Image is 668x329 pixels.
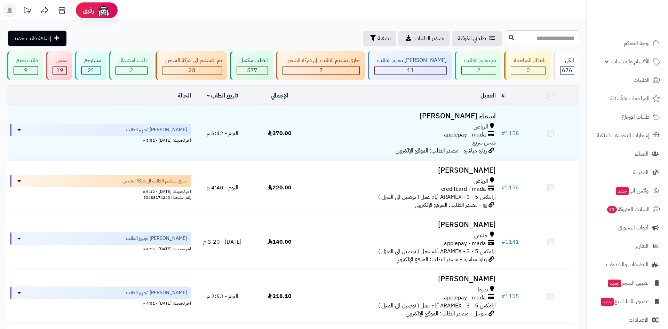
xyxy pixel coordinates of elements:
div: اخر تحديث: [DATE] - 6:12 م [10,187,191,195]
span: creditcard - mada [441,185,486,193]
a: طلباتي المُوكلة [452,31,502,46]
div: 19 [53,66,66,75]
img: logo-2.png [621,18,661,32]
a: أدوات التسويق [591,219,664,236]
span: رفيق [83,6,94,15]
a: بانتظار المراجعة 0 [503,51,552,80]
span: 19 [56,66,63,75]
span: 11 [607,206,617,213]
span: إشعارات التحويلات البنكية [597,131,650,140]
span: المدونة [633,167,649,177]
span: applepay - mada [444,131,486,139]
a: وآتس آبجديد [591,182,664,199]
div: بانتظار المراجعة [511,56,545,64]
span: رقم الشحنة: 50488174240 [143,194,191,201]
a: الإعدادات [591,312,664,328]
span: العملاء [635,149,649,159]
div: 577 [237,66,268,75]
a: [PERSON_NAME] تجهيز الطلب 11 [366,51,453,80]
div: 2 [462,66,496,75]
span: applepay - mada [444,240,486,248]
span: 28 [189,66,196,75]
a: إشعارات التحويلات البنكية [591,127,664,144]
span: 2 [130,66,133,75]
span: جوجل - مصدر الطلب: الموقع الإلكتروني [406,310,487,318]
a: تم التسليم الى شركة الشحن 28 [154,51,228,80]
span: ارامكس ARAMEX - 3 - 5 أيام عمل ( توصيل الى المنزل ) [378,247,496,256]
a: ملغي 19 [45,51,73,80]
span: اليوم - 2:53 م [207,292,238,300]
span: اليوم - 4:40 م [207,183,238,192]
div: تم تجهيز الطلب [461,56,496,64]
div: تم التسليم الى شركة الشحن [162,56,222,64]
span: 270.00 [268,129,292,138]
div: الطلب مكتمل [237,56,268,64]
div: الكل [560,56,574,64]
span: الرياض [474,177,488,185]
div: ملغي [53,56,66,64]
a: التطبيقات والخدمات [591,256,664,273]
a: إضافة طلب جديد [8,31,66,46]
span: اليوم - 5:42 م [207,129,238,138]
div: طلب استبدال [116,56,148,64]
span: الطلبات [634,75,650,85]
span: طلبات الإرجاع [621,112,650,122]
span: التقارير [635,241,649,251]
div: 11 [375,66,446,75]
a: طلبات الإرجاع [591,109,664,125]
span: تصدير الطلبات [414,34,444,42]
span: تصفية [377,34,391,42]
span: ig - مصدر الطلب: الموقع الإلكتروني [415,201,487,209]
a: تاريخ الطلب [207,92,238,100]
span: جديد [601,298,614,306]
div: 7 [283,66,359,75]
h3: [PERSON_NAME] [311,221,496,229]
span: طلباتي المُوكلة [458,34,486,42]
span: 11 [407,66,414,75]
span: شحن سريع [472,139,496,147]
div: 9 [14,66,38,75]
a: الحالة [178,92,191,100]
a: الكل676 [552,51,581,80]
a: #1155 [501,292,519,300]
a: مسترجع 21 [73,51,108,80]
span: 676 [562,66,572,75]
a: المراجعات والأسئلة [591,90,664,107]
span: أدوات التسويق [618,223,649,233]
span: # [501,183,505,192]
span: جديد [608,280,621,287]
span: تطبيق المتجر [607,278,649,288]
a: تم تجهيز الطلب 2 [453,51,503,80]
a: جاري تسليم الطلب الى شركة الشحن 7 [275,51,366,80]
div: جاري تسليم الطلب الى شركة الشحن [283,56,359,64]
a: الإجمالي [271,92,288,100]
a: الطلبات [591,72,664,88]
span: لوحة التحكم [624,38,650,48]
div: طلب رجيع [14,56,38,64]
span: زيارة مباشرة - مصدر الطلب: الموقع الإلكتروني [396,255,487,264]
div: [PERSON_NAME] تجهيز الطلب [374,56,447,64]
span: 577 [247,66,257,75]
span: # [501,129,505,138]
h3: [PERSON_NAME] [311,275,496,283]
a: #1156 [501,183,519,192]
img: ai-face.png [97,3,111,17]
span: 140.00 [268,238,292,246]
a: الطلب مكتمل 577 [229,51,275,80]
span: تطبيق نقاط البيع [600,297,649,306]
a: تطبيق المتجرجديد [591,275,664,291]
a: التقارير [591,238,664,254]
button: تصفية [363,31,396,46]
a: لوحة التحكم [591,35,664,52]
a: تحديثات المنصة [18,3,36,19]
span: applepay - mada [444,294,486,302]
span: 2 [477,66,480,75]
span: زيارة مباشرة - مصدر الطلب: الموقع الإلكتروني [396,147,487,155]
span: الأقسام والمنتجات [611,57,650,66]
span: المراجعات والأسئلة [610,94,650,103]
a: تطبيق نقاط البيعجديد [591,293,664,310]
span: التطبيقات والخدمات [606,260,649,269]
span: ارامكس ARAMEX - 3 - 5 أيام عمل ( توصيل الى المنزل ) [378,193,496,201]
div: اخر تحديث: [DATE] - 5:52 م [10,136,191,143]
a: #1158 [501,129,519,138]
